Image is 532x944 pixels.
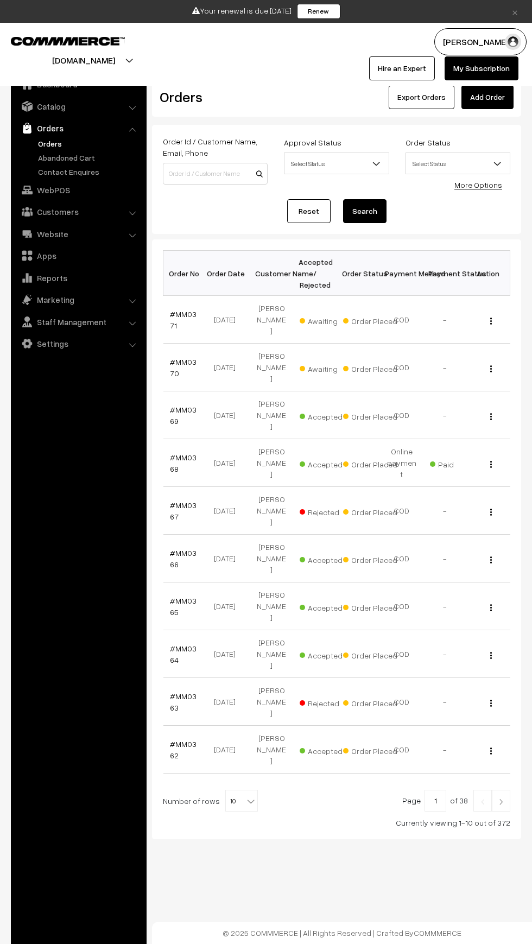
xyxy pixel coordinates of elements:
[343,199,387,223] button: Search
[490,365,492,372] img: Menu
[430,456,484,470] span: Paid
[389,85,454,109] button: Export Orders
[343,313,397,327] span: Order Placed
[170,644,197,664] a: #MM0364
[284,137,341,148] label: Approval Status
[170,692,197,712] a: #MM0363
[250,630,293,678] td: [PERSON_NAME]
[250,439,293,487] td: [PERSON_NAME]
[206,296,250,344] td: [DATE]
[35,138,143,149] a: Orders
[380,251,423,296] th: Payment Method
[160,88,267,105] h2: Orders
[402,796,421,805] span: Page
[434,28,527,55] button: [PERSON_NAME]…
[163,817,510,828] div: Currently viewing 1-10 out of 372
[206,487,250,535] td: [DATE]
[423,535,467,582] td: -
[226,790,257,812] span: 10
[450,796,468,805] span: of 38
[369,56,435,80] a: Hire an Expert
[300,743,354,757] span: Accepted
[380,439,423,487] td: Online payment
[293,251,337,296] th: Accepted / Rejected
[423,726,467,774] td: -
[508,5,522,18] a: ×
[300,647,354,661] span: Accepted
[490,318,492,325] img: Menu
[14,97,143,116] a: Catalog
[490,509,492,516] img: Menu
[406,137,451,148] label: Order Status
[380,726,423,774] td: COD
[206,630,250,678] td: [DATE]
[343,360,397,375] span: Order Placed
[300,599,354,613] span: Accepted
[380,296,423,344] td: COD
[343,504,397,518] span: Order Placed
[170,596,197,617] a: #MM0365
[490,413,492,420] img: Menu
[343,743,397,757] span: Order Placed
[300,456,354,470] span: Accepted
[163,251,207,296] th: Order No
[406,153,510,174] span: Select Status
[170,309,197,330] a: #MM0371
[300,552,354,566] span: Accepted
[490,700,492,707] img: Menu
[423,296,467,344] td: -
[35,152,143,163] a: Abandoned Cart
[250,582,293,630] td: [PERSON_NAME]
[343,695,397,709] span: Order Placed
[14,312,143,332] a: Staff Management
[380,678,423,726] td: COD
[380,535,423,582] td: COD
[11,37,125,45] img: COMMMERCE
[343,552,397,566] span: Order Placed
[343,647,397,661] span: Order Placed
[4,4,528,19] div: Your renewal is due [DATE]
[170,453,197,473] a: #MM0368
[490,556,492,563] img: Menu
[250,487,293,535] td: [PERSON_NAME]
[300,408,354,422] span: Accepted
[206,251,250,296] th: Order Date
[380,344,423,391] td: COD
[250,296,293,344] td: [PERSON_NAME]
[250,391,293,439] td: [PERSON_NAME]
[14,268,143,288] a: Reports
[152,922,532,944] footer: © 2025 COMMMERCE | All Rights Reserved | Crafted By
[380,582,423,630] td: COD
[206,439,250,487] td: [DATE]
[490,604,492,611] img: Menu
[478,799,487,805] img: Left
[250,535,293,582] td: [PERSON_NAME]
[14,290,143,309] a: Marketing
[14,246,143,265] a: Apps
[206,726,250,774] td: [DATE]
[163,795,220,807] span: Number of rows
[496,799,506,805] img: Right
[343,599,397,613] span: Order Placed
[343,408,397,422] span: Order Placed
[380,391,423,439] td: COD
[287,199,331,223] a: Reset
[206,582,250,630] td: [DATE]
[380,630,423,678] td: COD
[423,487,467,535] td: -
[225,790,258,812] span: 10
[170,405,197,426] a: #MM0369
[206,391,250,439] td: [DATE]
[170,357,197,378] a: #MM0370
[14,180,143,200] a: WebPOS
[297,4,340,19] a: Renew
[423,344,467,391] td: -
[423,391,467,439] td: -
[163,136,268,159] label: Order Id / Customer Name, Email, Phone
[467,251,510,296] th: Action
[454,180,502,189] a: More Options
[284,153,389,174] span: Select Status
[14,202,143,221] a: Customers
[14,118,143,138] a: Orders
[423,582,467,630] td: -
